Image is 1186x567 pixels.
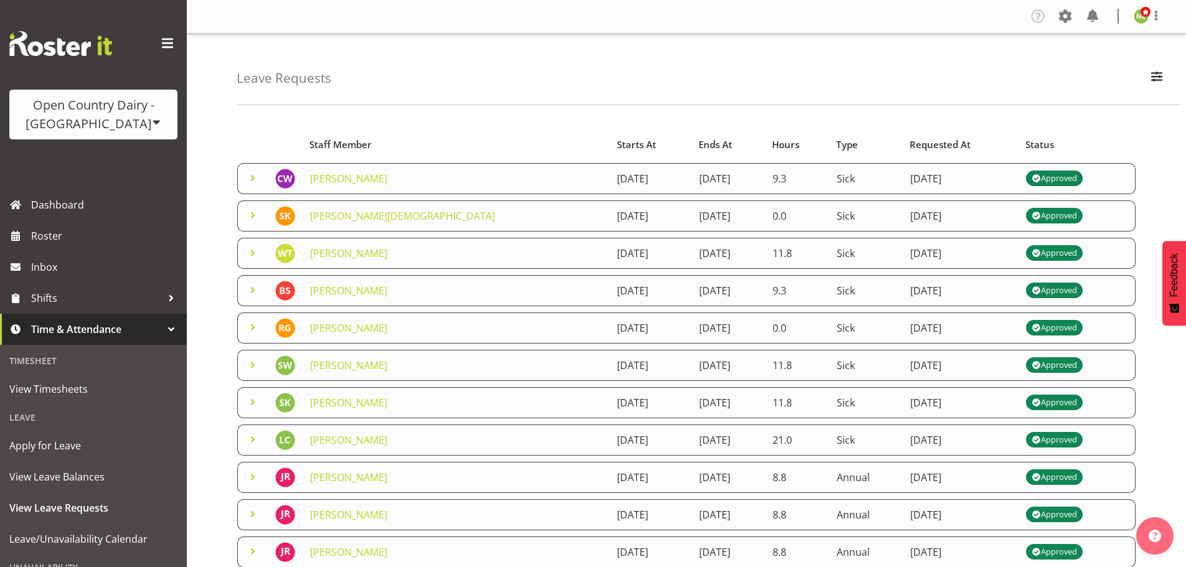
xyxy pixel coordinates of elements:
[609,238,692,269] td: [DATE]
[765,350,829,381] td: 11.8
[765,424,829,456] td: 21.0
[3,373,184,405] a: View Timesheets
[692,424,765,456] td: [DATE]
[1134,9,1149,24] img: nicole-lloyd7454.jpg
[9,467,177,486] span: View Leave Balances
[1032,470,1076,485] div: Approved
[609,312,692,344] td: [DATE]
[692,462,765,493] td: [DATE]
[903,387,1019,418] td: [DATE]
[609,387,692,418] td: [DATE]
[1149,530,1161,542] img: help-xxl-2.png
[829,163,903,194] td: Sick
[829,200,903,232] td: Sick
[609,200,692,232] td: [DATE]
[903,200,1019,232] td: [DATE]
[765,499,829,530] td: 8.8
[1025,138,1054,152] span: Status
[692,238,765,269] td: [DATE]
[829,312,903,344] td: Sick
[275,206,295,226] img: shiva-kumaran10130.jpg
[275,430,295,450] img: laura-courtney7441.jpg
[829,275,903,306] td: Sick
[903,312,1019,344] td: [DATE]
[1032,209,1076,223] div: Approved
[1032,321,1076,335] div: Approved
[903,424,1019,456] td: [DATE]
[3,348,184,373] div: Timesheet
[910,138,971,152] span: Requested At
[275,467,295,487] img: jessica-reid7430.jpg
[609,424,692,456] td: [DATE]
[310,508,387,522] a: [PERSON_NAME]
[1032,395,1076,410] div: Approved
[275,505,295,525] img: jessica-reid7430.jpg
[31,320,162,339] span: Time & Attendance
[692,499,765,530] td: [DATE]
[1169,253,1180,297] span: Feedback
[9,499,177,517] span: View Leave Requests
[609,499,692,530] td: [DATE]
[829,462,903,493] td: Annual
[310,396,387,410] a: [PERSON_NAME]
[22,96,165,133] div: Open Country Dairy - [GEOGRAPHIC_DATA]
[275,243,295,263] img: warren-tempelman7489.jpg
[765,275,829,306] td: 9.3
[3,523,184,555] a: Leave/Unavailability Calendar
[3,461,184,492] a: View Leave Balances
[609,462,692,493] td: [DATE]
[765,200,829,232] td: 0.0
[275,393,295,413] img: steffan-kennard9760.jpg
[692,350,765,381] td: [DATE]
[9,436,177,455] span: Apply for Leave
[31,258,181,276] span: Inbox
[1032,171,1076,186] div: Approved
[829,350,903,381] td: Sick
[310,284,387,298] a: [PERSON_NAME]
[31,289,162,307] span: Shifts
[765,238,829,269] td: 11.8
[903,238,1019,269] td: [DATE]
[310,321,387,335] a: [PERSON_NAME]
[1032,246,1076,261] div: Approved
[699,138,732,152] span: Ends At
[609,350,692,381] td: [DATE]
[692,163,765,194] td: [DATE]
[836,138,858,152] span: Type
[275,318,295,338] img: raymond-george10054.jpg
[275,169,295,189] img: callum-wells11653.jpg
[1032,507,1076,522] div: Approved
[9,380,177,398] span: View Timesheets
[1032,358,1076,373] div: Approved
[3,492,184,523] a: View Leave Requests
[1162,241,1186,326] button: Feedback - Show survey
[310,358,387,372] a: [PERSON_NAME]
[310,545,387,559] a: [PERSON_NAME]
[275,281,295,301] img: barry-sheilds9759.jpg
[310,172,387,185] a: [PERSON_NAME]
[275,355,295,375] img: stacey-wilson7437.jpg
[3,430,184,461] a: Apply for Leave
[903,462,1019,493] td: [DATE]
[903,499,1019,530] td: [DATE]
[903,350,1019,381] td: [DATE]
[237,71,331,85] h4: Leave Requests
[829,499,903,530] td: Annual
[3,405,184,430] div: Leave
[692,275,765,306] td: [DATE]
[9,31,112,56] img: Rosterit website logo
[617,138,656,152] span: Starts At
[609,163,692,194] td: [DATE]
[310,433,387,447] a: [PERSON_NAME]
[310,246,387,260] a: [PERSON_NAME]
[275,542,295,562] img: jessica-reid7430.jpg
[309,138,372,152] span: Staff Member
[903,163,1019,194] td: [DATE]
[609,275,692,306] td: [DATE]
[1032,283,1076,298] div: Approved
[310,471,387,484] a: [PERSON_NAME]
[1032,545,1076,560] div: Approved
[765,163,829,194] td: 9.3
[765,387,829,418] td: 11.8
[31,195,181,214] span: Dashboard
